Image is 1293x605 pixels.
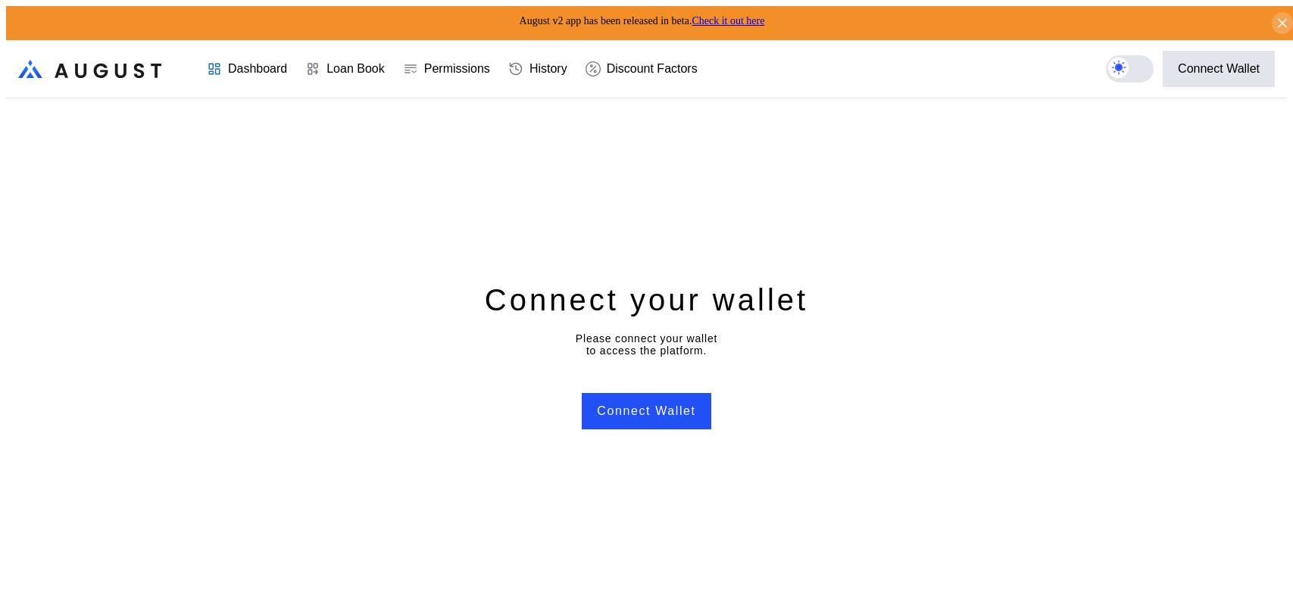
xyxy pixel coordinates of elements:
[198,41,296,97] a: Dashboard
[576,41,707,97] a: Discount Factors
[1163,51,1275,87] button: Connect Wallet
[607,62,698,76] div: Discount Factors
[228,62,287,76] div: Dashboard
[576,332,717,357] div: Please connect your wallet to access the platform.
[296,41,394,97] a: Loan Book
[326,62,385,76] div: Loan Book
[692,15,764,27] a: Check it out here
[520,15,765,27] span: August v2 app has been released in beta.
[485,280,808,320] div: Connect your wallet
[529,62,567,76] div: History
[424,62,490,76] div: Permissions
[1178,62,1260,76] div: Connect Wallet
[499,41,576,97] a: History
[394,41,499,97] a: Permissions
[582,393,711,429] button: Connect Wallet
